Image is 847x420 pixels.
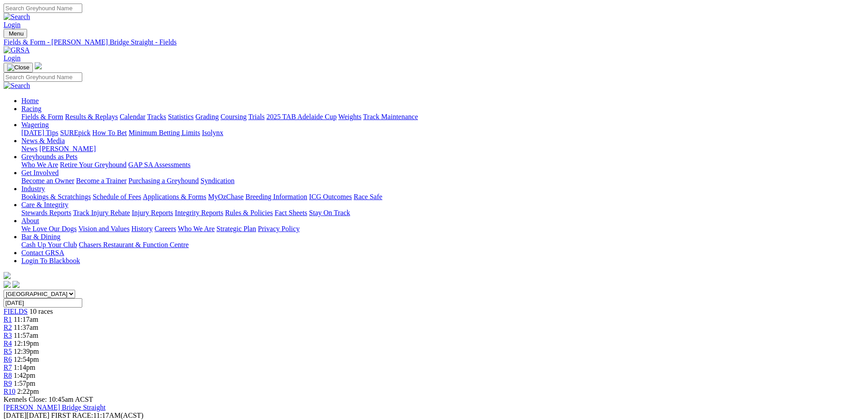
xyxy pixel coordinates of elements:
[131,225,153,232] a: History
[4,63,33,72] button: Toggle navigation
[14,380,36,387] span: 1:57pm
[4,404,105,411] a: [PERSON_NAME] Bridge Straight
[4,372,12,379] a: R8
[21,225,76,232] a: We Love Our Dogs
[21,137,65,144] a: News & Media
[245,193,307,200] a: Breeding Information
[4,380,12,387] a: R9
[21,113,63,120] a: Fields & Form
[4,272,11,279] img: logo-grsa-white.png
[14,324,38,331] span: 11:37am
[14,364,36,371] span: 1:14pm
[201,177,234,184] a: Syndication
[4,332,12,339] span: R3
[4,364,12,371] a: R7
[21,177,843,185] div: Get Involved
[73,209,130,216] a: Track Injury Rebate
[147,113,166,120] a: Tracks
[21,113,843,121] div: Racing
[4,356,12,363] a: R6
[208,193,244,200] a: MyOzChase
[21,153,77,160] a: Greyhounds as Pets
[21,105,41,112] a: Racing
[128,177,199,184] a: Purchasing a Greyhound
[79,241,189,248] a: Chasers Restaurant & Function Centre
[21,241,843,249] div: Bar & Dining
[120,113,145,120] a: Calendar
[14,340,39,347] span: 12:19pm
[4,348,12,355] a: R5
[7,64,29,71] img: Close
[78,225,129,232] a: Vision and Values
[17,388,39,395] span: 2:22pm
[309,193,352,200] a: ICG Outcomes
[21,145,843,153] div: News & Media
[21,97,39,104] a: Home
[39,145,96,152] a: [PERSON_NAME]
[21,233,60,240] a: Bar & Dining
[4,82,30,90] img: Search
[65,113,118,120] a: Results & Replays
[21,161,843,169] div: Greyhounds as Pets
[178,225,215,232] a: Who We Are
[4,46,30,54] img: GRSA
[76,177,127,184] a: Become a Trainer
[225,209,273,216] a: Rules & Policies
[4,4,82,13] input: Search
[4,308,28,315] a: FIELDS
[51,412,144,419] span: 11:17AM(ACST)
[21,169,59,176] a: Get Involved
[309,209,350,216] a: Stay On Track
[4,340,12,347] a: R4
[363,113,418,120] a: Track Maintenance
[60,161,127,168] a: Retire Your Greyhound
[29,308,53,315] span: 10 races
[4,388,16,395] a: R10
[21,185,45,192] a: Industry
[248,113,265,120] a: Trials
[60,129,90,136] a: SUREpick
[4,38,843,46] div: Fields & Form - [PERSON_NAME] Bridge Straight - Fields
[4,298,82,308] input: Select date
[128,129,200,136] a: Minimum Betting Limits
[21,129,843,137] div: Wagering
[21,201,68,208] a: Care & Integrity
[4,21,20,28] a: Login
[9,30,24,37] span: Menu
[21,193,91,200] a: Bookings & Scratchings
[12,281,20,288] img: twitter.svg
[14,332,38,339] span: 11:57am
[4,54,20,62] a: Login
[21,129,58,136] a: [DATE] Tips
[4,316,12,323] a: R1
[353,193,382,200] a: Race Safe
[21,145,37,152] a: News
[4,72,82,82] input: Search
[4,29,27,38] button: Toggle navigation
[21,209,71,216] a: Stewards Reports
[35,62,42,69] img: logo-grsa-white.png
[338,113,361,120] a: Weights
[21,257,80,264] a: Login To Blackbook
[21,161,58,168] a: Who We Are
[14,348,39,355] span: 12:39pm
[217,225,256,232] a: Strategic Plan
[202,129,223,136] a: Isolynx
[21,241,77,248] a: Cash Up Your Club
[4,396,93,403] span: Kennels Close: 10:45am ACST
[128,161,191,168] a: GAP SA Assessments
[221,113,247,120] a: Coursing
[4,281,11,288] img: facebook.svg
[4,324,12,331] a: R2
[143,193,206,200] a: Applications & Forms
[168,113,194,120] a: Statistics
